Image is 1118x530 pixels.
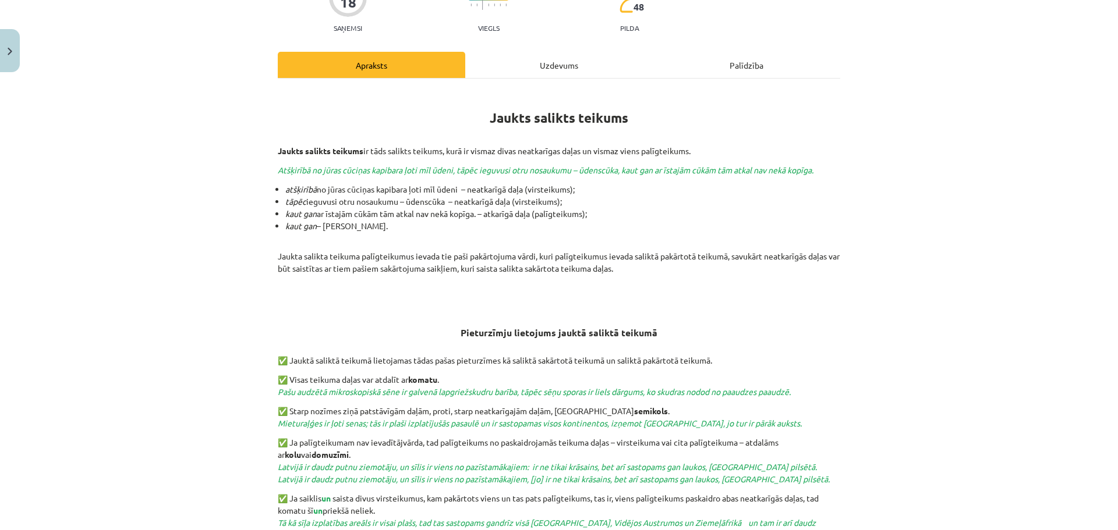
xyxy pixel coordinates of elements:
[278,238,840,311] p: Jaukta salikta teikuma palīgteikumus ievada tie paši pakārtojuma vārdi, kuri palīgteikumus ievada...
[285,184,317,194] em: atšķirībā
[408,374,437,385] strong: komatu
[278,354,840,367] p: ✅ Jauktā saliktā teikumā lietojamas tādas pašas pieturzīmes kā saliktā sakārtotā teikumā un salik...
[285,196,306,207] em: tāpēc
[285,220,317,231] em: kaut gan
[278,145,840,157] p: ir tāds salikts teikums, kurā ir vismaz divas neatkarīgas daļas un vismaz viens palīgteikums.
[500,3,501,6] img: icon-short-line-57e1e144782c952c97e751825c79c345078a6d821885a25fce030b3d8c18986b.svg
[478,24,500,32] p: Viegls
[285,220,840,232] li: – [PERSON_NAME].
[278,52,465,78] div: Apraksts
[488,3,489,6] img: icon-short-line-57e1e144782c952c97e751825c79c345078a6d821885a25fce030b3d8c18986b.svg
[313,505,323,515] strong: un
[278,165,813,175] em: Atšķirībā no jūras cūciņas kapibara ļoti mīl ūdeni, tāpēc ieguvusi otru nosaukumu – ūdenscūka, ka...
[285,449,301,460] strong: kolu
[634,2,644,12] span: 48
[470,3,472,6] img: icon-short-line-57e1e144782c952c97e751825c79c345078a6d821885a25fce030b3d8c18986b.svg
[8,48,12,55] img: icon-close-lesson-0947bae3869378f0d4975bcd49f059093ad1ed9edebbc8119c70593378902aed.svg
[465,52,653,78] div: Uzdevums
[329,24,367,32] p: Saņemsi
[278,145,363,156] strong: Jaukts salikts teikums
[634,405,668,416] strong: semikols
[278,386,791,397] em: Pašu audzētā mikroskopiskā sēne ir galvenā lapgriežskudru barība, tāpēc sēņu sporas ir liels dārg...
[285,183,840,195] li: no jūras cūciņas kapibara ļoti mīl ūdeni – neatkarīgā daļa (virsteikums);
[278,374,840,398] p: ✅ Visas teikuma daļas var atdalīt ar .
[278,405,840,429] p: ✅ Starp nozīmes ziņā patstāvīgām daļām, proti, starp neatkarīgajām daļām, [GEOGRAPHIC_DATA] .
[505,3,507,6] img: icon-short-line-57e1e144782c952c97e751825c79c345078a6d821885a25fce030b3d8c18986b.svg
[490,109,628,126] b: Jaukts salikts teikums
[461,326,657,339] strong: Pieturzīmju lietojums jauktā saliktā teikumā
[494,3,495,6] img: icon-short-line-57e1e144782c952c97e751825c79c345078a6d821885a25fce030b3d8c18986b.svg
[285,195,840,208] li: ieguvusi otru nosaukumu – ūdenscūka – neatkarīgā daļa (virsteikums);
[312,449,349,460] strong: domuzīmi
[476,3,477,6] img: icon-short-line-57e1e144782c952c97e751825c79c345078a6d821885a25fce030b3d8c18986b.svg
[278,418,802,428] em: Mieturaļģes ir ļoti senas; tās ir plaši izplatījušās pasaulē un ir sastopamas visos kontinentos, ...
[620,24,639,32] p: pilda
[321,493,331,503] strong: un
[278,461,830,484] span: Latvijā ir daudz putnu ziemotāju, un sīlis ir viens no pazīstamākajiem: ir ne tikai krāsains, bet...
[278,436,840,485] p: ✅ Ja palīgteikumam nav ievadītājvārda, tad palīgteikums no paskaidrojamās teikuma daļas – virstei...
[285,208,840,220] li: ar īstajām cūkām tām atkal nav nekā kopīga. – atkarīgā daļa (palīgteikums);
[285,208,317,219] em: kaut gan
[653,52,840,78] div: Palīdzība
